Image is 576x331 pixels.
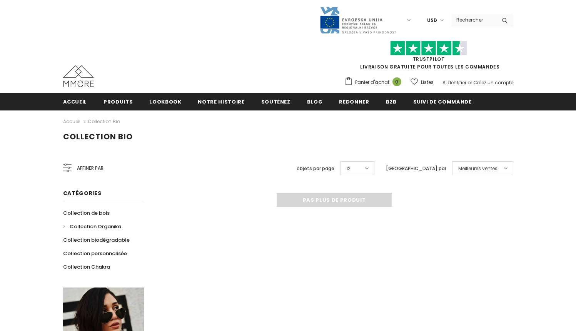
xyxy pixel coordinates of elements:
[413,98,472,105] span: Suivi de commande
[339,98,369,105] span: Redonner
[297,165,334,172] label: objets par page
[307,93,323,110] a: Blog
[198,98,244,105] span: Notre histoire
[467,79,472,86] span: or
[307,98,323,105] span: Blog
[63,189,102,197] span: Catégories
[70,223,121,230] span: Collection Organika
[344,44,513,70] span: LIVRAISON GRATUITE POUR TOUTES LES COMMANDES
[411,75,434,89] a: Listes
[63,93,87,110] a: Accueil
[390,41,467,56] img: Faites confiance aux étoiles pilotes
[427,17,437,24] span: USD
[88,118,120,125] a: Collection Bio
[319,6,396,34] img: Javni Razpis
[149,93,181,110] a: Lookbook
[149,98,181,105] span: Lookbook
[63,117,80,126] a: Accueil
[63,131,133,142] span: Collection Bio
[77,164,104,172] span: Affiner par
[344,77,405,88] a: Panier d'achat 0
[346,165,351,172] span: 12
[339,93,369,110] a: Redonner
[63,236,130,244] span: Collection biodégradable
[386,98,397,105] span: B2B
[104,93,133,110] a: Produits
[473,79,513,86] a: Créez un compte
[63,233,130,247] a: Collection biodégradable
[63,250,127,257] span: Collection personnalisée
[442,79,466,86] a: S'identifier
[421,79,434,86] span: Listes
[63,98,87,105] span: Accueil
[386,165,446,172] label: [GEOGRAPHIC_DATA] par
[355,79,389,86] span: Panier d'achat
[261,93,291,110] a: soutenez
[63,263,110,271] span: Collection Chakra
[458,165,498,172] span: Meilleures ventes
[63,209,110,217] span: Collection de bois
[392,77,401,86] span: 0
[198,93,244,110] a: Notre histoire
[386,93,397,110] a: B2B
[63,206,110,220] a: Collection de bois
[413,56,445,62] a: TrustPilot
[104,98,133,105] span: Produits
[63,260,110,274] a: Collection Chakra
[452,14,496,25] input: Search Site
[63,247,127,260] a: Collection personnalisée
[413,93,472,110] a: Suivi de commande
[319,17,396,23] a: Javni Razpis
[261,98,291,105] span: soutenez
[63,220,121,233] a: Collection Organika
[63,65,94,87] img: Cas MMORE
